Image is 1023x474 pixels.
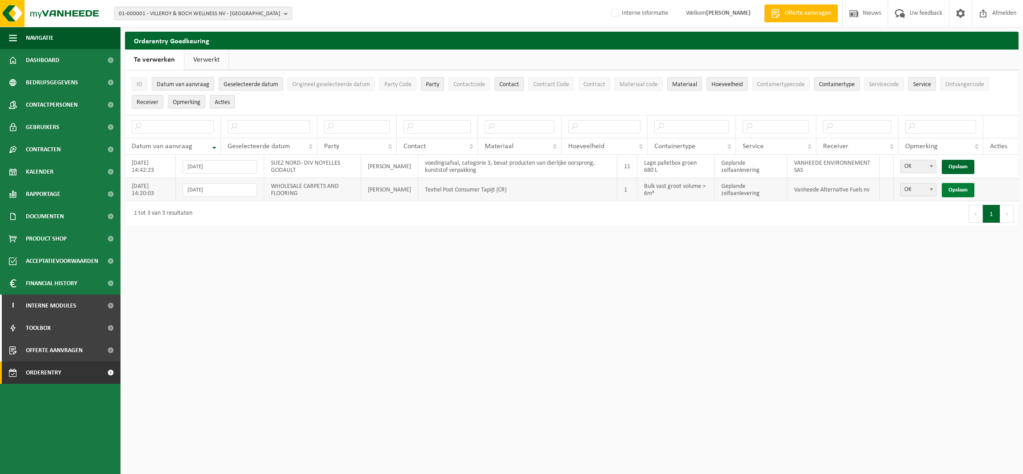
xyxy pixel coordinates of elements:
button: Acties [210,95,235,108]
span: OK [900,183,936,196]
span: OK [901,183,936,196]
td: Bulk vast groot volume > 6m³ [637,178,715,201]
span: Ontvangercode [945,81,984,88]
a: Te verwerken [125,50,184,70]
td: VANHEEDE ENVIRONNEMENT SAS [787,155,880,178]
button: ContainertypecodeContainertypecode: Activate to sort [752,77,810,91]
span: Party Code [384,81,412,88]
td: [PERSON_NAME] [361,178,418,201]
span: Service [913,81,931,88]
span: Servicecode [869,81,899,88]
span: Containertypecode [757,81,805,88]
span: Hoeveelheid [568,143,604,150]
a: Opslaan [942,183,974,197]
td: Geplande zelfaanlevering [715,155,787,178]
span: Materiaal code [620,81,658,88]
button: 01-000001 - VILLEROY & BOCH WELLNESS NV - [GEOGRAPHIC_DATA] [114,7,292,20]
span: Contract [583,81,605,88]
span: Contact [403,143,426,150]
span: Containertype [819,81,855,88]
span: Materiaal [672,81,697,88]
span: Toolbox [26,317,51,339]
span: Dashboard [26,49,59,71]
button: Materiaal codeMateriaal code: Activate to sort [615,77,663,91]
div: 1 tot 3 van 3 resultaten [129,206,192,222]
span: Party [324,143,339,150]
a: Verwerkt [184,50,229,70]
a: Opslaan [942,160,974,174]
span: Opmerking [905,143,938,150]
td: [DATE] 14:42:23 [125,155,176,178]
span: Product Shop [26,228,67,250]
button: Previous [969,205,983,223]
button: ContactContact: Activate to sort [495,77,524,91]
button: HoeveelheidHoeveelheid: Activate to sort [707,77,748,91]
h2: Orderentry Goedkeuring [125,32,1019,49]
span: I [9,295,17,317]
span: OK [900,160,936,173]
span: 01-000001 - VILLEROY & BOCH WELLNESS NV - [GEOGRAPHIC_DATA] [119,7,280,21]
span: Datum van aanvraag [132,143,192,150]
span: ID [137,81,142,88]
button: Party CodeParty Code: Activate to sort [379,77,416,91]
span: Navigatie [26,27,54,49]
td: 11 [617,155,637,178]
button: ServiceService: Activate to sort [908,77,936,91]
span: Contract Code [533,81,569,88]
span: Party [426,81,439,88]
span: Contact [499,81,519,88]
button: Geselecteerde datumGeselecteerde datum: Activate to sort [219,77,283,91]
button: ContractContract: Activate to sort [578,77,610,91]
span: Acties [215,99,230,106]
span: Origineel geselecteerde datum [292,81,370,88]
span: Offerte aanvragen [782,9,833,18]
span: Receiver [137,99,158,106]
button: 1 [983,205,1000,223]
td: voedingsafval, categorie 3, bevat producten van dierlijke oorsprong, kunststof verpakking [418,155,618,178]
label: Interne informatie [609,7,668,20]
span: Rapportage [26,183,60,205]
span: Documenten [26,205,64,228]
button: OntvangercodeOntvangercode: Activate to sort [940,77,989,91]
button: MateriaalMateriaal: Activate to sort [667,77,702,91]
button: PartyParty: Activate to sort [421,77,444,91]
button: IDID: Activate to sort [132,77,147,91]
td: SUEZ NORD- DIV NOYELLES GODAULT [264,155,361,178]
td: [PERSON_NAME] [361,155,418,178]
span: Receiver [823,143,848,150]
span: OK [901,160,936,173]
span: Hoeveelheid [711,81,743,88]
span: Containertype [654,143,695,150]
td: [DATE] 14:20:03 [125,178,176,201]
button: Origineel geselecteerde datumOrigineel geselecteerde datum: Activate to sort [287,77,375,91]
span: Kalender [26,161,54,183]
button: ReceiverReceiver: Activate to sort [132,95,163,108]
button: ContactcodeContactcode: Activate to sort [449,77,490,91]
span: Datum van aanvraag [157,81,209,88]
td: WHOLESALE CARPETS AND FLOORING [264,178,361,201]
a: Offerte aanvragen [764,4,838,22]
span: Acties [990,143,1007,150]
button: ContainertypeContainertype: Activate to sort [814,77,860,91]
td: Geplande zelfaanlevering [715,178,787,201]
span: Acceptatievoorwaarden [26,250,98,272]
button: Contract CodeContract Code: Activate to sort [528,77,574,91]
button: Next [1000,205,1014,223]
span: Service [743,143,764,150]
span: Contactcode [453,81,485,88]
span: Gebruikers [26,116,59,138]
span: Offerte aanvragen [26,339,83,362]
span: Contactpersonen [26,94,78,116]
button: Datum van aanvraagDatum van aanvraag: Activate to remove sorting [152,77,214,91]
span: Bedrijfsgegevens [26,71,78,94]
button: OpmerkingOpmerking: Activate to sort [168,95,205,108]
span: Interne modules [26,295,76,317]
span: Geselecteerde datum [224,81,278,88]
span: Geselecteerde datum [228,143,290,150]
td: 1 [617,178,637,201]
span: Contracten [26,138,61,161]
button: ServicecodeServicecode: Activate to sort [864,77,904,91]
span: Opmerking [173,99,200,106]
span: Materiaal [485,143,514,150]
td: Vanheede Alternative Fuels nv [787,178,880,201]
